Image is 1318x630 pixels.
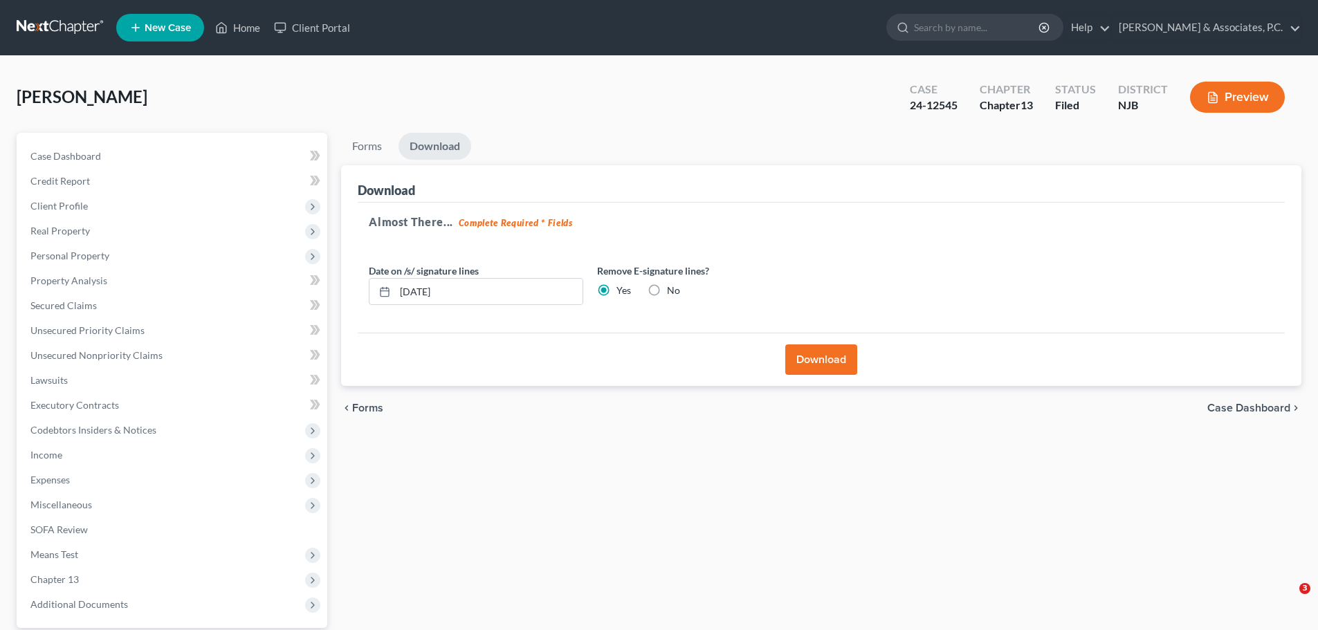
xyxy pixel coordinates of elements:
[910,98,958,113] div: 24-12545
[208,15,267,40] a: Home
[19,343,327,368] a: Unsecured Nonpriority Claims
[597,263,812,278] label: Remove E-signature lines?
[19,169,327,194] a: Credit Report
[910,82,958,98] div: Case
[1299,583,1310,594] span: 3
[1055,82,1096,98] div: Status
[19,393,327,418] a: Executory Contracts
[1207,402,1290,414] span: Case Dashboard
[30,200,88,212] span: Client Profile
[341,133,393,160] a: Forms
[19,517,327,542] a: SOFA Review
[1020,98,1033,111] span: 13
[30,573,79,585] span: Chapter 13
[1055,98,1096,113] div: Filed
[358,182,415,198] div: Download
[17,86,147,106] span: [PERSON_NAME]
[19,368,327,393] a: Lawsuits
[1112,15,1301,40] a: [PERSON_NAME] & Associates, P.C.
[30,548,78,560] span: Means Test
[369,263,479,278] label: Date on /s/ signature lines
[30,598,128,610] span: Additional Documents
[785,344,857,375] button: Download
[19,144,327,169] a: Case Dashboard
[341,402,402,414] button: chevron_left Forms
[30,225,90,237] span: Real Property
[30,275,107,286] span: Property Analysis
[616,284,631,297] label: Yes
[30,424,156,436] span: Codebtors Insiders & Notices
[1064,15,1110,40] a: Help
[19,318,327,343] a: Unsecured Priority Claims
[667,284,680,297] label: No
[19,268,327,293] a: Property Analysis
[30,150,101,162] span: Case Dashboard
[395,279,583,305] input: MM/DD/YYYY
[30,449,62,461] span: Income
[30,474,70,485] span: Expenses
[30,399,119,411] span: Executory Contracts
[30,374,68,386] span: Lawsuits
[1271,583,1304,616] iframe: Intercom live chat
[30,250,109,261] span: Personal Property
[980,98,1033,113] div: Chapter
[145,23,191,33] span: New Case
[459,217,573,228] strong: Complete Required * Fields
[914,15,1041,40] input: Search by name...
[30,349,163,361] span: Unsecured Nonpriority Claims
[352,402,383,414] span: Forms
[267,15,357,40] a: Client Portal
[19,293,327,318] a: Secured Claims
[1118,82,1168,98] div: District
[30,299,97,311] span: Secured Claims
[399,133,471,160] a: Download
[30,524,88,535] span: SOFA Review
[1118,98,1168,113] div: NJB
[369,214,1274,230] h5: Almost There...
[30,324,145,336] span: Unsecured Priority Claims
[1290,402,1301,414] i: chevron_right
[980,82,1033,98] div: Chapter
[30,175,90,187] span: Credit Report
[30,499,92,510] span: Miscellaneous
[1207,402,1301,414] a: Case Dashboard chevron_right
[1190,82,1285,113] button: Preview
[341,402,352,414] i: chevron_left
